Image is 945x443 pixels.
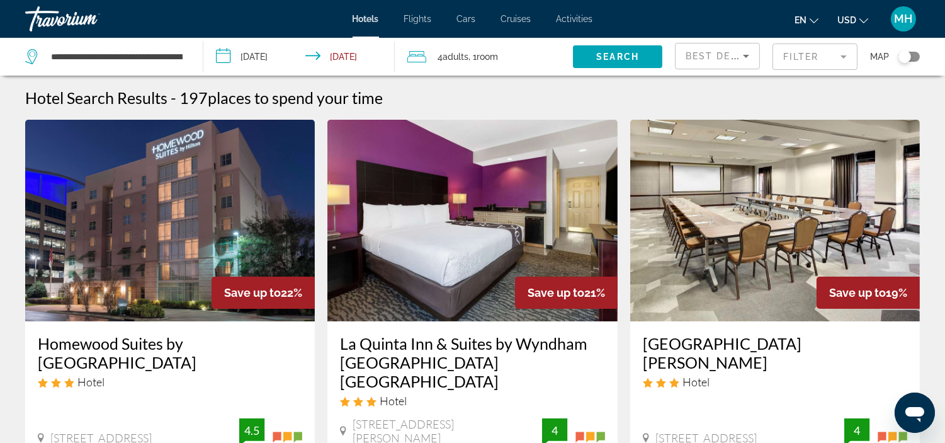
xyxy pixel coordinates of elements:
div: 19% [817,277,920,309]
a: Hotels [353,14,379,24]
img: Hotel image [630,120,920,321]
span: Save up to [528,286,584,299]
button: Check-in date: Sep 20, 2025 Check-out date: Sep 21, 2025 [203,38,394,76]
span: places to spend your time [208,88,383,107]
a: Flights [404,14,432,24]
span: Hotel [682,375,710,389]
span: Save up to [224,286,281,299]
div: 4.5 [239,423,264,438]
a: Cars [457,14,476,24]
a: La Quinta Inn & Suites by Wyndham [GEOGRAPHIC_DATA] [GEOGRAPHIC_DATA] [340,334,604,391]
div: 3 star Hotel [643,375,907,389]
a: Activities [557,14,593,24]
span: , 1 [468,48,498,66]
button: Toggle map [889,51,920,62]
button: Travelers: 4 adults, 0 children [395,38,573,76]
span: Adults [443,52,468,62]
span: Search [596,52,639,62]
h2: 197 [179,88,383,107]
div: 21% [515,277,618,309]
iframe: Button to launch messaging window [895,393,935,433]
div: 22% [212,277,315,309]
div: 4 [542,423,567,438]
a: Homewood Suites by [GEOGRAPHIC_DATA] [38,334,302,372]
a: Cruises [501,14,531,24]
span: 4 [438,48,468,66]
img: Hotel image [327,120,617,321]
a: Travorium [25,3,151,35]
button: Change language [795,11,818,29]
span: en [795,15,806,25]
span: MH [895,13,913,25]
mat-select: Sort by [686,49,749,64]
span: Map [870,48,889,66]
button: Change currency [837,11,868,29]
span: Best Deals [686,51,751,61]
span: Save up to [829,286,886,299]
img: Hotel image [25,120,315,321]
span: Hotel [77,375,105,389]
div: 4 [844,423,869,438]
h1: Hotel Search Results [25,88,167,107]
span: Room [477,52,498,62]
span: Hotel [380,394,407,408]
div: 3 star Hotel [340,394,604,408]
button: Search [573,45,662,68]
button: User Menu [887,6,920,32]
button: Filter [772,43,857,71]
span: USD [837,15,856,25]
div: 3 star Hotel [38,375,302,389]
a: [GEOGRAPHIC_DATA][PERSON_NAME] [643,334,907,372]
span: - [171,88,176,107]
